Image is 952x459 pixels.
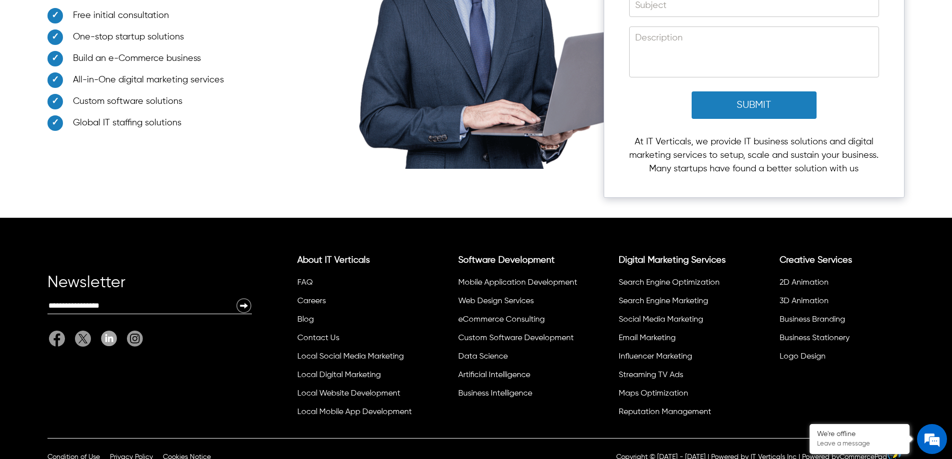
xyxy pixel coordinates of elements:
a: Data Science [458,353,508,361]
a: eCommerce Consulting [458,316,545,324]
a: Reputation Management [619,408,711,416]
li: Web Design Services [457,294,578,312]
a: Search Engine Marketing [619,297,708,305]
a: Social Media Marketing [619,316,703,324]
img: logo_Zg8I0qSkbAqR2WFHt3p6CTuqpyXMFPubPcD2OT02zFN43Cy9FUNNG3NEPhM_Q1qe_.png [17,60,42,65]
span: Build an e-Commerce business [73,52,201,65]
li: Search Engine Marketing [617,294,739,312]
a: 3D Animation [780,297,829,305]
li: Blog [296,312,417,331]
li: Local Mobile App Development [296,405,417,423]
a: Careers [297,297,326,305]
a: Custom Software Development [458,334,574,342]
a: FAQ [297,279,313,287]
a: Software Development [458,256,555,265]
li: Data Science [457,349,578,368]
a: About IT Verticals [297,256,370,265]
li: Custom Software Development [457,331,578,349]
a: Mobile Application Development [458,279,577,287]
li: FAQ [296,275,417,294]
li: Local Social Media Marketing [296,349,417,368]
a: Web Design Services [458,297,534,305]
a: Influencer Marketing [619,353,692,361]
a: Business Intelligence [458,390,532,398]
div: Leave a message [52,56,168,69]
a: Search Engine Optimization [619,279,720,287]
a: Local Mobile App Development [297,408,412,416]
span: Custom software solutions [73,95,182,108]
a: Twitter [70,331,96,347]
a: Facebook [49,331,70,347]
li: Local Website Development [296,386,417,405]
button: Submit [692,91,817,119]
li: Streaming TV Ads [617,368,739,386]
em: Driven by SalesIQ [78,262,127,269]
img: Linkedin [101,331,117,346]
a: Creative Services [780,256,852,265]
li: Influencer Marketing [617,349,739,368]
li: Email Marketing [617,331,739,349]
span: We are offline. Please leave us a message. [21,126,174,227]
img: Twitter [75,331,91,347]
div: Minimize live chat window [164,5,188,29]
li: Business Stationery [778,331,900,349]
li: eCommerce Consulting [457,312,578,331]
p: At IT Verticals, we provide IT business solutions and digital marketing services to setup, scale ... [629,135,879,176]
a: Contact Us [297,334,339,342]
li: Careers [296,294,417,312]
li: 2D Animation [778,275,900,294]
span: One-stop startup solutions [73,30,184,44]
li: Social Media Marketing [617,312,739,331]
img: Facebook [49,331,65,347]
a: Local Website Development [297,390,400,398]
li: Search Engine Optimization [617,275,739,294]
span: Free initial consultation [73,9,169,22]
span: Global IT staffing solutions [73,116,181,130]
img: Newsletter Submit [236,298,252,314]
img: It Verticals Instagram [127,331,143,347]
textarea: Type your message and click 'Submit' [5,273,190,308]
span: All-in-One digital marketing services [73,73,224,87]
a: Business Branding [780,316,845,324]
li: Mobile Application Development [457,275,578,294]
img: salesiqlogo_leal7QplfZFryJ6FIlVepeu7OftD7mt8q6exU6-34PB8prfIgodN67KcxXM9Y7JQ_.png [69,262,76,268]
a: Linkedin [96,331,122,347]
li: 3D Animation [778,294,900,312]
li: Maps Optimization [617,386,739,405]
a: Artificial Intelligence [458,371,530,379]
a: Local Social Media Marketing [297,353,404,361]
p: Leave a message [817,440,902,448]
a: Digital Marketing Services [619,256,726,265]
div: We're offline [817,430,902,439]
li: Artificial Intelligence [457,368,578,386]
a: Maps Optimization [619,390,688,398]
a: Logo Design [780,353,826,361]
li: Local Digital Marketing [296,368,417,386]
a: Blog [297,316,314,324]
li: Reputation Management [617,405,739,423]
a: Local Digital Marketing [297,371,381,379]
em: Submit [146,308,181,321]
li: Logo Design [778,349,900,368]
li: Business Intelligence [457,386,578,405]
a: 2D Animation [780,279,829,287]
a: Streaming TV Ads [619,371,683,379]
li: Business Branding [778,312,900,331]
div: Newsletter [47,278,252,298]
li: Contact Us [296,331,417,349]
a: Email Marketing [619,334,676,342]
a: Business Stationery [780,334,850,342]
a: It Verticals Instagram [122,331,143,347]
